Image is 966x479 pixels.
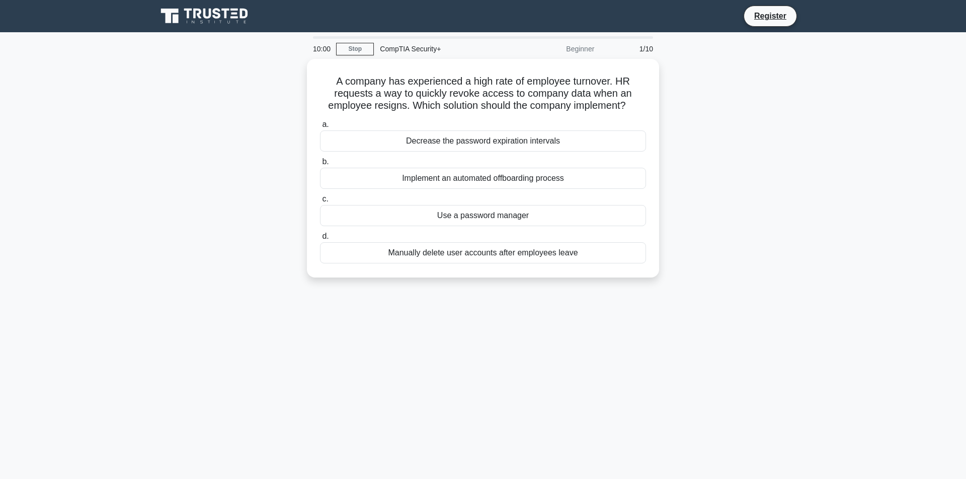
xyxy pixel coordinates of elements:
[320,205,646,226] div: Use a password manager
[320,168,646,189] div: Implement an automated offboarding process
[322,157,329,166] span: b.
[320,130,646,152] div: Decrease the password expiration intervals
[600,39,659,59] div: 1/10
[307,39,336,59] div: 10:00
[374,39,512,59] div: CompTIA Security+
[322,194,328,203] span: c.
[319,75,647,112] h5: A company has experienced a high rate of employee turnover. HR requests a way to quickly revoke a...
[748,10,792,22] a: Register
[336,43,374,55] a: Stop
[512,39,600,59] div: Beginner
[320,242,646,263] div: Manually delete user accounts after employees leave
[322,232,329,240] span: d.
[322,120,329,128] span: a.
